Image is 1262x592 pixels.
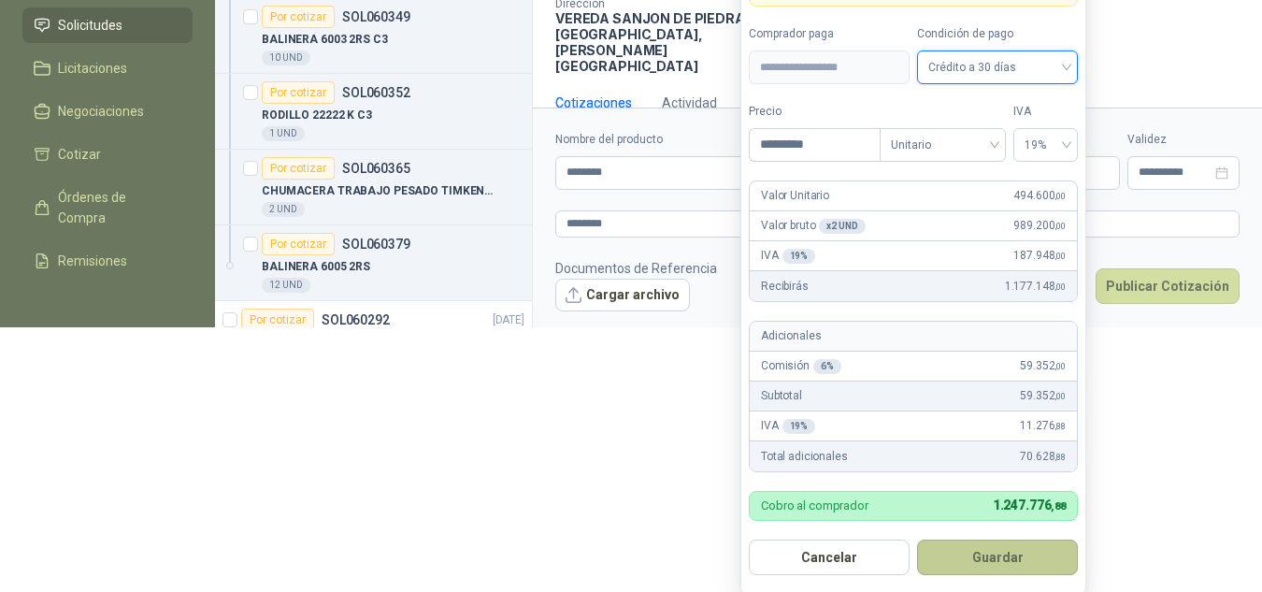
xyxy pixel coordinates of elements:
a: Negociaciones [22,94,193,129]
div: 10 UND [262,51,310,65]
span: ,00 [1054,191,1066,201]
span: 59.352 [1020,357,1066,375]
a: Por cotizarSOL060379BALINERA 6005 2RS12 UND [215,225,532,301]
span: 59.352 [1020,387,1066,405]
button: Publicar Cotización [1096,268,1240,304]
span: 1.247.776 [993,498,1066,513]
span: Órdenes de Compra [58,187,175,228]
p: Valor Unitario [761,187,829,205]
p: SOL060379 [342,238,410,251]
div: Por cotizar [262,81,335,104]
p: SOL060352 [342,86,410,99]
span: ,00 [1054,221,1066,231]
p: CHUMACERA TRABAJO PESADO TIMKEN 2.7/16- 2 HUECOS [262,182,495,200]
div: 12 UND [262,278,310,293]
span: ,00 [1054,361,1066,371]
div: 19 % [782,419,816,434]
div: x 2 UND [819,219,865,234]
p: [DATE] [493,311,524,329]
button: Guardar [917,540,1078,575]
span: 19% [1025,131,1067,159]
span: Negociaciones [58,101,144,122]
p: Comisión [761,357,841,375]
div: 6 % [813,359,841,374]
p: Documentos de Referencia [555,258,717,279]
label: Comprador paga [749,25,910,43]
a: Solicitudes [22,7,193,43]
p: Recibirás [761,278,809,296]
p: BALINERA 6005 2RS [262,258,370,276]
span: 11.276 [1020,417,1066,435]
a: Cotizar [22,137,193,172]
p: IVA [761,247,815,265]
p: Cobro al comprador [761,499,868,512]
a: Por cotizarSOL060352RODILLO 22222 K C31 UND [215,74,532,150]
a: Remisiones [22,243,193,279]
p: VEREDA SANJON DE PIEDRA [GEOGRAPHIC_DATA] , [PERSON_NAME][GEOGRAPHIC_DATA] [555,10,755,74]
div: 1 UND [262,126,305,141]
button: Cargar archivo [555,279,690,312]
div: Actividad [662,93,717,113]
button: Cancelar [749,540,910,575]
label: Condición de pago [917,25,1078,43]
div: 19 % [782,249,816,264]
span: ,88 [1051,500,1066,513]
div: Por cotizar [262,157,335,180]
div: Por cotizar [262,233,335,255]
span: Solicitudes [58,15,122,36]
div: Cotizaciones [555,93,632,113]
p: Adicionales [761,327,821,345]
span: 70.628 [1020,448,1066,466]
p: SOL060349 [342,10,410,23]
a: Licitaciones [22,51,193,86]
span: Remisiones [58,251,127,271]
div: 2 UND [262,202,305,217]
span: Unitario [891,131,995,159]
p: IVA [761,417,815,435]
p: Valor bruto [761,217,866,235]
span: Crédito a 30 días [928,53,1067,81]
span: 989.200 [1013,217,1066,235]
p: BALINERA 6003 2RS C3 [262,31,388,49]
label: IVA [1013,103,1078,121]
p: RODILLO 22222 K C3 [262,107,372,124]
span: 187.948 [1013,247,1066,265]
span: 494.600 [1013,187,1066,205]
span: ,88 [1054,421,1066,431]
div: Por cotizar [241,309,314,331]
span: ,00 [1054,282,1066,292]
span: 1.177.148 [1005,278,1066,296]
span: ,88 [1054,452,1066,462]
label: Nombre del producto [555,131,859,149]
p: SOL060292 [322,313,390,326]
label: Validez [1127,131,1240,149]
span: Cotizar [58,144,101,165]
p: Subtotal [761,387,802,405]
p: Total adicionales [761,448,848,466]
a: Órdenes de Compra [22,180,193,236]
span: ,00 [1054,391,1066,401]
p: SOL060365 [342,162,410,175]
div: Por cotizar [262,6,335,28]
label: Precio [749,103,880,121]
a: Por cotizarSOL060292[DATE] [215,301,532,377]
span: Licitaciones [58,58,127,79]
a: Por cotizarSOL060365CHUMACERA TRABAJO PESADO TIMKEN 2.7/16- 2 HUECOS2 UND [215,150,532,225]
span: ,00 [1054,251,1066,261]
